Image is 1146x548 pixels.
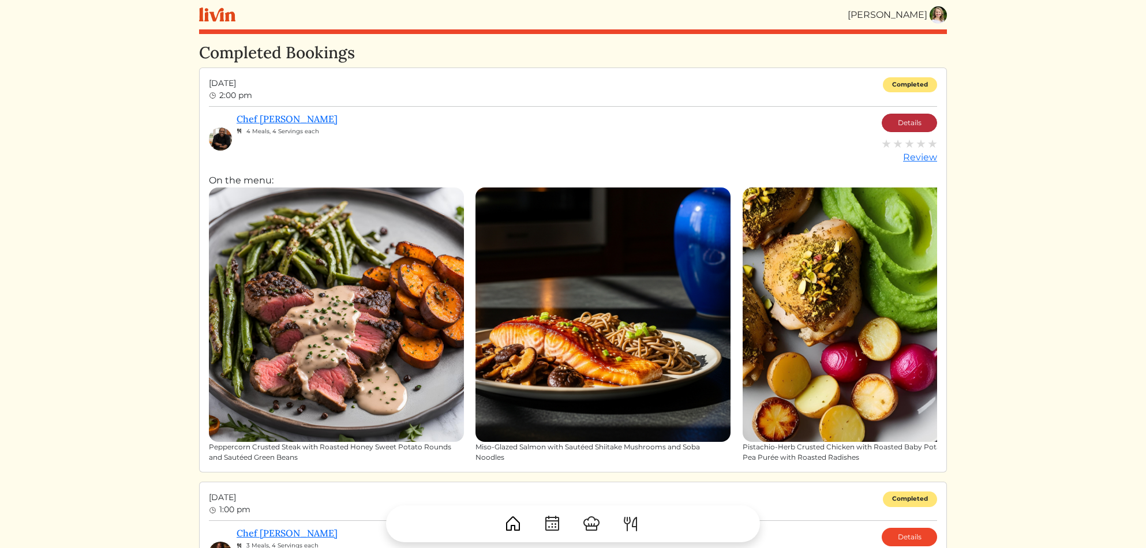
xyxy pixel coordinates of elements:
[209,442,464,463] div: Peppercorn Crusted Steak with Roasted Honey Sweet Potato Rounds and Sautéed Green Beans
[475,187,731,442] img: Miso-Glazed Salmon with Sautéed Shiitake Mushrooms and Soba Noodles
[743,187,998,442] img: Pistachio-Herb Crusted Chicken with Roasted Baby Potatoes & Minted Pea Purée with Roasted Radishes
[237,113,338,125] a: Chef [PERSON_NAME]
[621,515,640,533] img: ForkKnife-55491504ffdb50bab0c1e09e7649658475375261d09fd45db06cec23bce548bf.svg
[905,139,914,148] img: gray_star-a9743cfc725de93cdbfd37d9aa5936eef818df36360e3832adb92d34c2242183.svg
[209,174,937,463] div: On the menu:
[209,491,250,504] span: [DATE]
[882,137,937,164] a: Review
[882,139,891,148] img: gray_star-a9743cfc725de93cdbfd37d9aa5936eef818df36360e3832adb92d34c2242183.svg
[209,187,464,463] a: Peppercorn Crusted Steak with Roasted Honey Sweet Potato Rounds and Sautéed Green Beans
[916,139,926,148] img: gray_star-a9743cfc725de93cdbfd37d9aa5936eef818df36360e3832adb92d34c2242183.svg
[475,187,731,463] a: Miso-Glazed Salmon with Sautéed Shiitake Mushrooms and Soba Noodles
[848,8,927,22] div: [PERSON_NAME]
[246,127,319,135] span: 4 Meals, 4 Servings each
[543,515,561,533] img: CalendarDots-5bcf9d9080389f2a281d69619e1c85352834be518fbc73d9501aef674afc0d57.svg
[209,187,464,442] img: Peppercorn Crusted Steak with Roasted Honey Sweet Potato Rounds and Sautéed Green Beans
[199,43,947,63] h3: Completed Bookings
[882,151,937,164] div: Review
[930,6,947,24] img: a889eb8ac75f3e9ca091f00328ba8a1d
[199,7,235,22] img: livin-logo-a0d97d1a881af30f6274990eb6222085a2533c92bbd1e4f22c21b4f0d0e3210c.svg
[209,127,232,151] img: a8ea2348a1285081249d78c679538599
[743,187,998,463] a: Pistachio-Herb Crusted Chicken with Roasted Baby Potatoes & Minted Pea Purée with Roasted Radishes
[475,442,731,463] div: Miso-Glazed Salmon with Sautéed Shiitake Mushrooms and Soba Noodles
[883,77,937,93] div: Completed
[883,491,937,507] div: Completed
[219,90,252,100] span: 2:00 pm
[582,515,601,533] img: ChefHat-a374fb509e4f37eb0702ca99f5f64f3b6956810f32a249b33092029f8484b388.svg
[893,139,902,148] img: gray_star-a9743cfc725de93cdbfd37d9aa5936eef818df36360e3832adb92d34c2242183.svg
[237,128,242,134] img: fork_knife_small-8e8c56121c6ac9ad617f7f0151facf9cb574b427d2b27dceffcaf97382ddc7e7.svg
[928,139,937,148] img: gray_star-a9743cfc725de93cdbfd37d9aa5936eef818df36360e3832adb92d34c2242183.svg
[504,515,522,533] img: House-9bf13187bcbb5817f509fe5e7408150f90897510c4275e13d0d5fca38e0b5951.svg
[743,442,998,463] div: Pistachio-Herb Crusted Chicken with Roasted Baby Potatoes & Minted Pea Purée with Roasted Radishes
[882,114,937,132] a: Details
[209,77,252,89] span: [DATE]
[209,92,217,100] img: clock-b05ee3d0f9935d60bc54650fc25b6257a00041fd3bdc39e3e98414568feee22d.svg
